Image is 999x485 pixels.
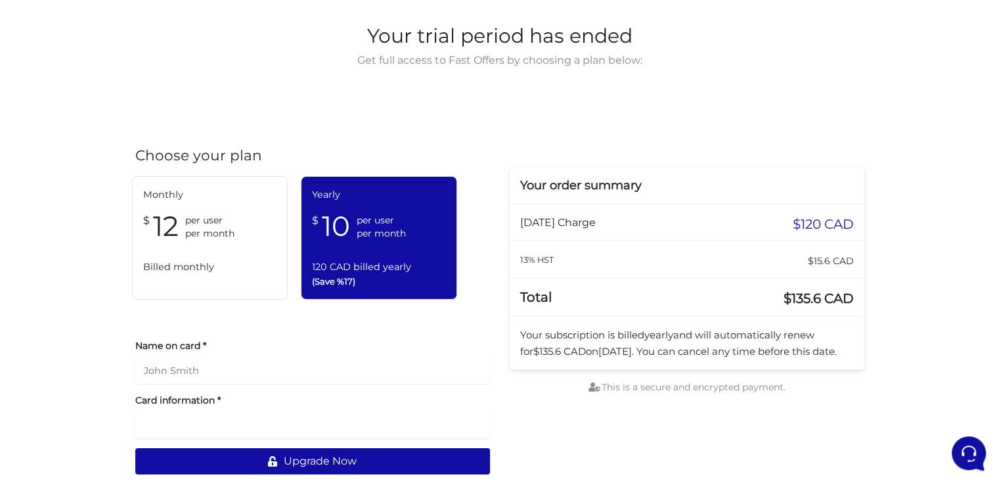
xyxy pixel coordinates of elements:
[357,214,406,227] span: per user
[808,252,854,270] span: $15.6 CAD
[135,339,490,352] label: Name on card *
[520,216,596,229] span: [DATE] Charge
[164,187,242,197] a: Open Help Center
[95,142,184,152] span: Start a Conversation
[353,52,646,69] span: Get full access to Fast Offers by choosing a plan below:
[520,289,552,305] span: Total
[644,329,673,341] span: yearly
[322,209,350,244] span: 10
[143,187,277,202] span: Monthly
[144,419,481,432] iframe: Secure card payment input frame
[21,187,89,197] span: Find an Answer
[30,215,215,228] input: Search for an Article...
[312,187,446,202] span: Yearly
[185,227,234,240] span: per month
[135,147,490,164] h4: Choose your plan
[113,382,150,394] p: Messages
[11,11,221,53] h2: Hello [PERSON_NAME] 👋
[55,110,203,124] p: You: I guess you're gone?
[598,345,632,358] span: [DATE]
[16,89,247,129] a: AuraYou:I guess you're gone?1mo ago
[312,260,446,275] span: 120 CAD billed yearly
[143,260,277,275] span: Billed monthly
[39,382,62,394] p: Home
[21,74,106,84] span: Your Conversations
[211,95,242,106] p: 1mo ago
[204,382,221,394] p: Help
[520,178,642,193] span: Your order summary
[212,74,242,84] a: See all
[949,434,988,473] iframe: Customerly Messenger Launcher
[312,275,446,289] span: (Save %17)
[185,214,234,227] span: per user
[520,329,837,357] span: Your subscription is billed and will automatically renew for on . You can cancel any time before ...
[153,209,179,244] span: 12
[135,358,490,384] input: John Smith
[588,381,786,393] span: This is a secure and encrypted payment.
[55,95,203,108] span: Aura
[11,364,91,394] button: Home
[21,96,47,122] img: dark
[793,215,854,233] span: $120 CAD
[135,394,490,407] label: Card information *
[520,255,554,265] small: 13% HST
[353,20,646,52] span: Your trial period has ended
[312,209,319,229] span: $
[357,227,406,240] span: per month
[91,364,172,394] button: Messages
[533,345,586,358] span: $135.6 CAD
[171,364,252,394] button: Help
[21,134,242,160] button: Start a Conversation
[784,289,854,308] span: $135.6 CAD
[135,448,490,474] button: Upgrade Now
[143,209,150,229] span: $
